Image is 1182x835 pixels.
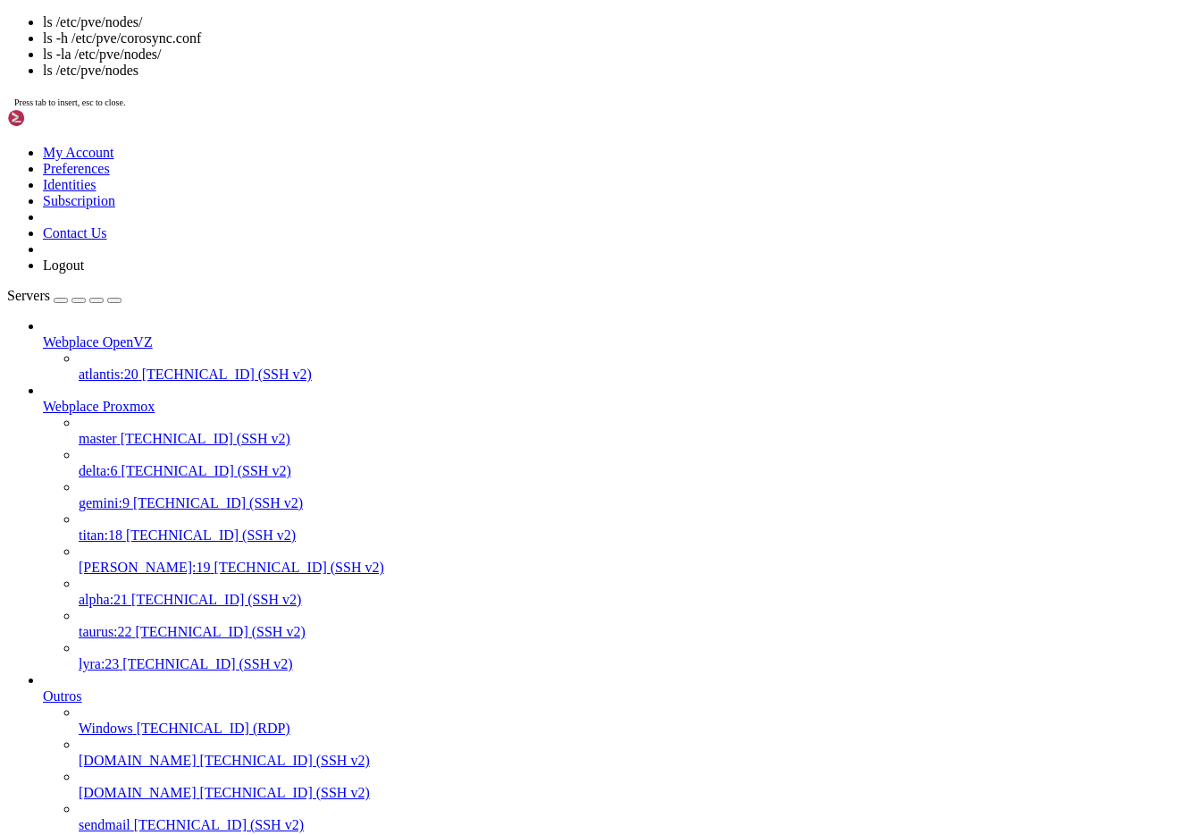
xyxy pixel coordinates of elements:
[137,721,290,736] span: [TECHNICAL_ID] (RDP)
[79,447,1175,479] li: delta:6 [TECHNICAL_ID] (SSH v2)
[79,463,118,478] span: delta:6
[79,753,1175,769] a: [DOMAIN_NAME] [TECHNICAL_ID] (SSH v2)
[79,704,1175,737] li: Windows [TECHNICAL_ID] (RDP)
[79,785,197,800] span: [DOMAIN_NAME]
[7,109,110,127] img: Shellngn
[79,367,138,382] span: atlantis:20
[79,592,128,607] span: alpha:21
[126,527,296,543] span: [TECHNICAL_ID] (SSH v2)
[79,624,132,639] span: taurus:22
[133,495,303,510] span: [TECHNICAL_ID] (SSH v2)
[7,37,949,52] x-row: This server is powered by Plesk.
[79,801,1175,833] li: sendmail [TECHNICAL_ID] (SSH v2)
[79,656,1175,672] a: lyra:23 [TECHNICAL_ID] (SSH v2)
[43,46,1175,63] li: ls -la /etc/pve/nodes/
[79,463,1175,479] a: delta:6 [TECHNICAL_ID] (SSH v2)
[214,560,384,575] span: [TECHNICAL_ID] (SSH v2)
[7,7,949,22] x-row: Last login: [DATE] from [TECHNICAL_ID]
[79,560,211,575] span: [PERSON_NAME]:19
[43,688,82,704] span: Outros
[79,576,1175,608] li: alpha:21 [TECHNICAL_ID] (SSH v2)
[79,608,1175,640] li: taurus:22 [TECHNICAL_ID] (SSH v2)
[43,318,1175,383] li: Webplace OpenVZ
[79,350,1175,383] li: atlantis:20 [TECHNICAL_ID] (SSH v2)
[43,257,84,273] a: Logout
[79,479,1175,511] li: gemini:9 [TECHNICAL_ID] (SSH v2)
[79,721,1175,737] a: Windows [TECHNICAL_ID] (RDP)
[79,592,1175,608] a: alpha:21 [TECHNICAL_ID] (SSH v2)
[43,161,110,176] a: Preferences
[43,30,1175,46] li: ls -h /etc/pve/corosync.conf
[43,334,1175,350] a: Webplace OpenVZ
[79,769,1175,801] li: [DOMAIN_NAME] [TECHNICAL_ID] (SSH v2)
[200,753,370,768] span: [TECHNICAL_ID] (SSH v2)
[79,737,1175,769] li: [DOMAIN_NAME] [TECHNICAL_ID] (SSH v2)
[79,656,119,671] span: lyra:23
[122,656,292,671] span: [TECHNICAL_ID] (SSH v2)
[79,511,1175,544] li: titan:18 [TECHNICAL_ID] (SSH v2)
[7,288,122,303] a: Servers
[79,721,133,736] span: Windows
[121,431,290,446] span: [TECHNICAL_ID] (SSH v2)
[79,431,117,446] span: master
[43,63,1175,79] li: ls /etc/pve/nodes
[79,624,1175,640] a: taurus:22 [TECHNICAL_ID] (SSH v2)
[131,592,301,607] span: [TECHNICAL_ID] (SSH v2)
[43,399,1175,415] a: Webplace Proxmox
[7,111,949,126] x-row: [root@server ~]# ls
[79,527,1175,544] a: titan:18 [TECHNICAL_ID] (SSH v2)
[43,14,1175,30] li: ls /etc/pve/nodes/
[43,145,114,160] a: My Account
[142,367,312,382] span: [TECHNICAL_ID] (SSH v2)
[43,383,1175,672] li: Webplace Proxmox
[158,111,165,126] div: (20, 7)
[7,67,949,82] x-row: Run the 'plesk login' command and log in by browsing either of the links received in the output.
[43,193,115,208] a: Subscription
[79,785,1175,801] a: [DOMAIN_NAME] [TECHNICAL_ID] (SSH v2)
[79,640,1175,672] li: lyra:23 [TECHNICAL_ID] (SSH v2)
[7,81,949,97] x-row: Use the 'plesk' command to manage the server. Run 'plesk help' for more info.
[134,817,304,832] span: [TECHNICAL_ID] (SSH v2)
[122,463,291,478] span: [TECHNICAL_ID] (SSH v2)
[43,177,96,192] a: Identities
[79,544,1175,576] li: [PERSON_NAME]:19 [TECHNICAL_ID] (SSH v2)
[79,753,197,768] span: [DOMAIN_NAME]
[200,785,370,800] span: [TECHNICAL_ID] (SSH v2)
[79,495,1175,511] a: gemini:9 [TECHNICAL_ID] (SSH v2)
[43,688,1175,704] a: Outros
[79,367,1175,383] a: atlantis:20 [TECHNICAL_ID] (SSH v2)
[79,817,130,832] span: sendmail
[79,817,1175,833] a: sendmail [TECHNICAL_ID] (SSH v2)
[79,415,1175,447] li: master [TECHNICAL_ID] (SSH v2)
[79,431,1175,447] a: master [TECHNICAL_ID] (SSH v2)
[14,97,125,107] span: Press tab to insert, esc to close.
[43,225,107,240] a: Contact Us
[43,334,153,350] span: Webplace OpenVZ
[43,399,155,414] span: Webplace Proxmox
[7,288,50,303] span: Servers
[79,527,122,543] span: titan:18
[79,560,1175,576] a: [PERSON_NAME]:19 [TECHNICAL_ID] (SSH v2)
[136,624,306,639] span: [TECHNICAL_ID] (SSH v2)
[79,495,130,510] span: gemini:9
